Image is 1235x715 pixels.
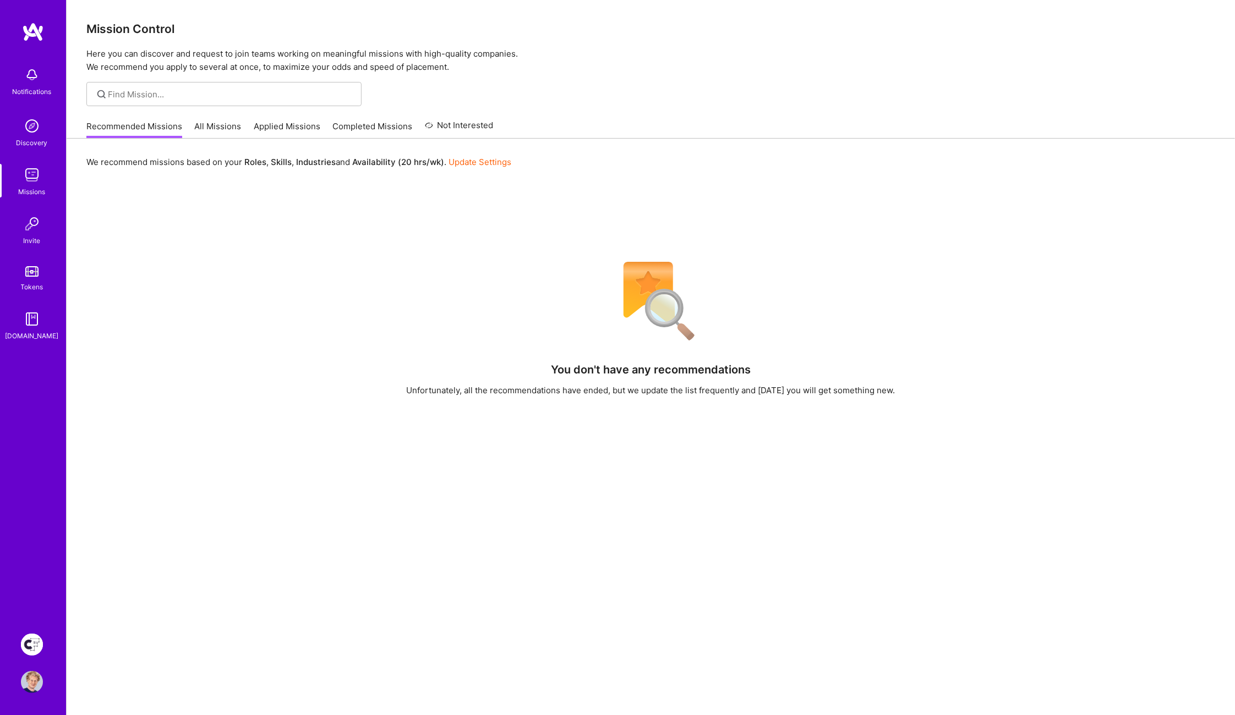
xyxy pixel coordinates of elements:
p: We recommend missions based on your , , and . [86,156,511,168]
img: bell [21,64,43,86]
img: guide book [21,308,43,330]
div: Unfortunately, all the recommendations have ended, but we update the list frequently and [DATE] y... [407,384,895,396]
a: Recommended Missions [86,120,182,139]
i: icon SearchGrey [95,88,108,101]
div: [DOMAIN_NAME] [6,330,59,342]
a: Creative Fabrica Project Team [18,634,46,656]
img: tokens [25,266,39,277]
a: Not Interested [425,119,494,139]
img: No Results [604,255,698,348]
img: discovery [21,115,43,137]
img: User Avatar [21,671,43,693]
h4: You don't have any recommendations [551,363,751,376]
a: Applied Missions [254,120,320,139]
img: teamwork [21,164,43,186]
b: Roles [244,157,266,167]
div: Tokens [21,281,43,293]
a: All Missions [195,120,242,139]
input: Find Mission... [108,89,353,100]
b: Industries [296,157,336,167]
a: User Avatar [18,671,46,693]
b: Availability (20 hrs/wk) [352,157,444,167]
div: Discovery [17,137,48,148]
a: Update Settings [449,157,511,167]
p: Here you can discover and request to join teams working on meaningful missions with high-quality ... [86,47,1215,74]
b: Skills [271,157,292,167]
img: logo [22,22,44,42]
img: Creative Fabrica Project Team [21,634,43,656]
div: Notifications [13,86,52,97]
a: Completed Missions [333,120,413,139]
img: Invite [21,213,43,235]
div: Missions [19,186,46,197]
h3: Mission Control [86,22,1215,36]
div: Invite [24,235,41,246]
